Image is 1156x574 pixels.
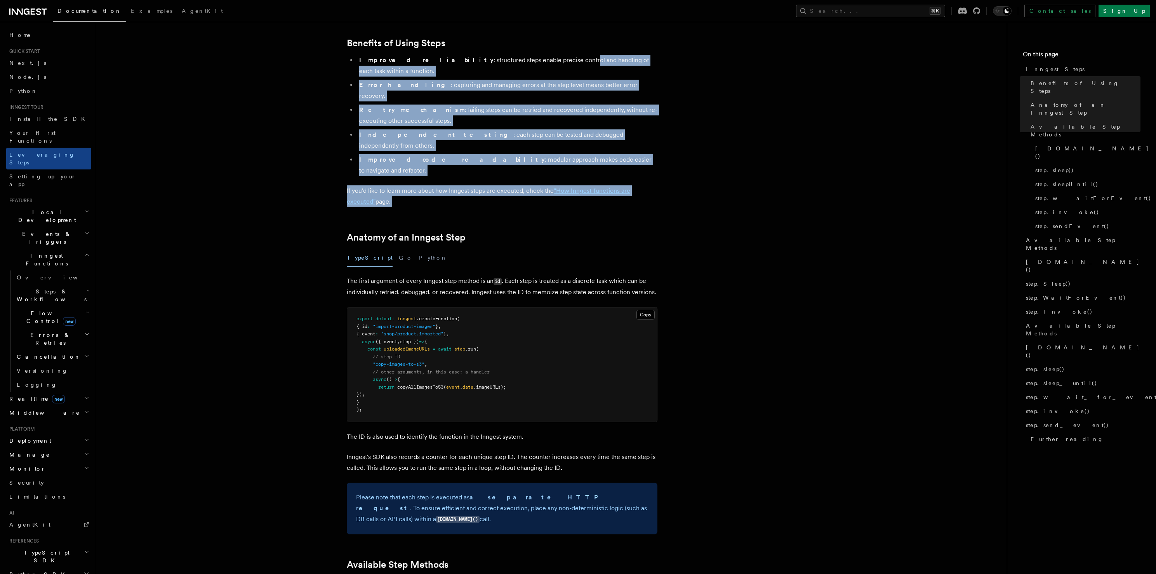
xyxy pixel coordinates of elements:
p: If you'd like to learn more about how Inngest steps are executed, check the page. [347,185,657,207]
span: ( [476,346,479,352]
a: Available Step Methods [1027,120,1140,141]
span: Further reading [1031,435,1104,443]
span: Inngest Steps [1026,65,1085,73]
span: export [356,316,373,321]
span: step.send_event() [1026,421,1109,429]
span: } [435,324,438,329]
span: // other arguments, in this case: a handler [373,369,490,375]
span: return [378,384,395,390]
span: : [367,324,370,329]
span: default [375,316,395,321]
span: new [52,395,65,403]
code: [DOMAIN_NAME]() [436,516,480,523]
span: Next.js [9,60,46,66]
span: , [424,361,427,367]
p: Please note that each step is executed as . To ensure efficient and correct execution, place any ... [356,492,648,525]
button: Realtimenew [6,392,91,406]
span: = [433,346,435,352]
span: ( [457,316,460,321]
span: const [367,346,381,352]
span: AgentKit [182,8,223,14]
a: Anatomy of an Inngest Step [1027,98,1140,120]
a: Benefits of Using Steps [347,38,445,49]
a: Logging [14,378,91,392]
span: await [438,346,452,352]
button: Deployment [6,434,91,448]
span: .run [465,346,476,352]
span: step.Sleep() [1026,280,1071,288]
span: .createFunction [416,316,457,321]
span: uploadedImageURLs [384,346,430,352]
a: step.Invoke() [1023,305,1140,319]
button: Cancellation [14,350,91,364]
span: Steps & Workflows [14,288,87,303]
span: "import-product-images" [373,324,435,329]
p: The ID is also used to identify the function in the Inngest system. [347,431,657,442]
span: step.waitForEvent() [1035,194,1151,202]
span: Quick start [6,48,40,54]
a: step.invoke() [1032,205,1140,219]
span: Platform [6,426,35,432]
a: Inngest Steps [1023,62,1140,76]
span: new [63,317,76,326]
span: // step ID [373,354,400,359]
button: Monitor [6,462,91,476]
span: Deployment [6,437,51,445]
span: () [386,377,392,382]
span: Manage [6,451,50,459]
strong: Independent testing [359,131,513,138]
span: Benefits of Using Steps [1031,79,1140,95]
span: step.sleep() [1026,365,1065,373]
span: ({ event [375,339,397,344]
button: Middleware [6,406,91,420]
span: => [392,377,397,382]
button: Copy [636,310,655,320]
span: Install the SDK [9,116,90,122]
a: Further reading [1027,432,1140,446]
a: [DOMAIN_NAME]() [1023,255,1140,277]
span: , [446,331,449,337]
span: . [460,384,462,390]
span: Your first Functions [9,130,56,144]
button: TypeScript SDK [6,546,91,567]
span: Python [9,88,38,94]
span: inngest [397,316,416,321]
span: [DOMAIN_NAME]() [1026,344,1140,359]
kbd: ⌘K [930,7,940,15]
span: Overview [17,274,97,281]
span: Available Step Methods [1026,322,1140,337]
a: Documentation [53,2,126,22]
span: Limitations [9,494,65,500]
a: Install the SDK [6,112,91,126]
a: Overview [14,270,91,284]
a: Setting up your app [6,169,91,191]
span: Events & Triggers [6,230,85,246]
li: : failing steps can be retried and recovered independently, without re-executing other successful... [357,105,657,126]
span: step }) [400,339,419,344]
span: Monitor [6,465,46,473]
span: step.sendEvent() [1035,222,1109,230]
a: Available Step Methods [347,559,448,570]
span: ); [356,407,362,412]
span: .imageURLs); [473,384,506,390]
span: [DOMAIN_NAME]() [1035,145,1149,160]
a: Available Step Methods [1023,319,1140,340]
span: { id [356,324,367,329]
span: Features [6,197,32,204]
button: Go [399,249,413,267]
span: References [6,538,39,544]
li: : structured steps enable precise control and handling of each task within a function. [357,55,657,77]
span: Node.js [9,74,46,80]
a: Python [6,84,91,98]
button: Inngest Functions [6,249,91,270]
button: Python [419,249,447,267]
span: Errors & Retries [14,331,84,347]
span: data [462,384,473,390]
span: Setting up your app [9,173,76,187]
button: Events & Triggers [6,227,91,249]
span: => [419,339,424,344]
a: Examples [126,2,177,21]
button: Manage [6,448,91,462]
button: Flow Controlnew [14,306,91,328]
span: copyAllImagesToS3 [397,384,443,390]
